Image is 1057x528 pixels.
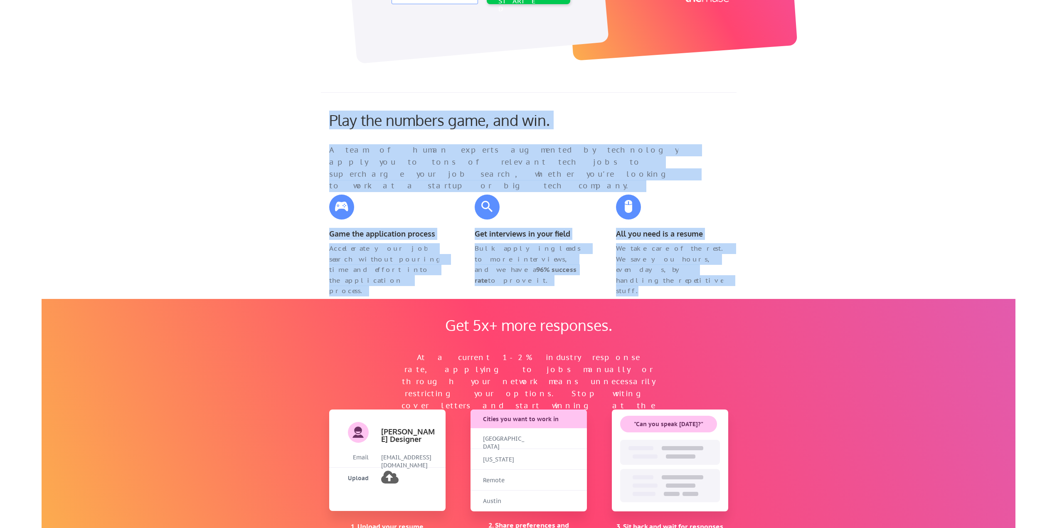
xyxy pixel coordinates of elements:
div: Get interviews in your field [475,228,587,240]
div: Remote [483,476,525,485]
div: At a current 1-2% industry response rate, applying to jobs manually or through your network means... [400,352,658,424]
div: [EMAIL_ADDRESS][DOMAIN_NAME] [381,454,437,470]
div: Game the application process [329,228,441,240]
div: [US_STATE] [483,456,525,464]
div: We take care of the rest. We save you hours, even days, by handling the repetitive stuff. [616,243,728,296]
div: Accelerate your job search without pouring time and effort into the application process. [329,243,441,296]
div: Bulk applying leads to more interviews, and we have a to prove it. [475,243,587,286]
div: "Can you speak [DATE]?" [620,420,717,429]
div: [GEOGRAPHIC_DATA] [483,435,525,451]
strong: 96% success rate [475,265,578,284]
div: Austin [483,497,525,506]
div: Cities you want to work in [483,415,576,424]
div: All you need is a resume [616,228,728,240]
div: Get 5x+ more responses. [437,316,620,334]
div: A team of human experts augmented by technology apply you to tons of relevant tech jobs to superc... [329,144,695,192]
div: Upload [329,474,369,483]
div: Email [329,454,369,462]
div: Play the numbers game, and win. [329,111,587,129]
div: [PERSON_NAME] Designer [381,428,435,443]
